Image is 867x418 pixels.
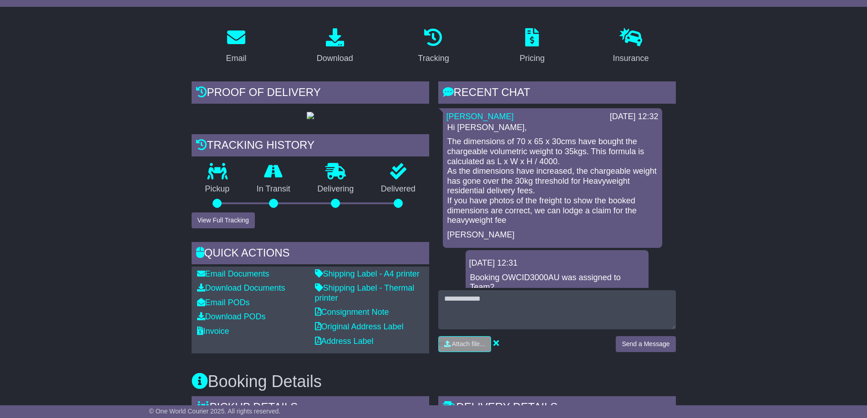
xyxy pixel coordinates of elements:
[192,242,429,267] div: Quick Actions
[311,25,359,68] a: Download
[197,269,269,278] a: Email Documents
[613,52,649,65] div: Insurance
[447,230,658,240] p: [PERSON_NAME]
[469,258,645,268] div: [DATE] 12:31
[307,112,314,119] img: GetPodImage
[315,337,374,346] a: Address Label
[610,112,659,122] div: [DATE] 12:32
[315,283,415,302] a: Shipping Label - Thermal printer
[192,134,429,159] div: Tracking history
[438,81,676,106] div: RECENT CHAT
[412,25,455,68] a: Tracking
[197,298,250,307] a: Email PODs
[197,327,229,336] a: Invoice
[315,307,389,317] a: Consignment Note
[447,123,658,133] p: Hi [PERSON_NAME],
[315,322,404,331] a: Original Address Label
[149,408,281,415] span: © One World Courier 2025. All rights reserved.
[367,184,429,194] p: Delivered
[607,25,655,68] a: Insurance
[616,336,675,352] button: Send a Message
[192,373,676,391] h3: Booking Details
[220,25,252,68] a: Email
[243,184,304,194] p: In Transit
[317,52,353,65] div: Download
[514,25,551,68] a: Pricing
[197,283,285,292] a: Download Documents
[197,312,266,321] a: Download PODs
[192,81,429,106] div: Proof of Delivery
[470,273,644,292] p: Booking OWCID3000AU was assigned to Team2.
[226,52,246,65] div: Email
[315,269,420,278] a: Shipping Label - A4 printer
[520,52,545,65] div: Pricing
[192,212,255,228] button: View Full Tracking
[304,184,368,194] p: Delivering
[447,137,658,225] p: The dimensions of 70 x 65 x 30cms have bought the chargeable volumetric weight to 35kgs. This for...
[418,52,449,65] div: Tracking
[192,184,243,194] p: Pickup
[446,112,514,121] a: [PERSON_NAME]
